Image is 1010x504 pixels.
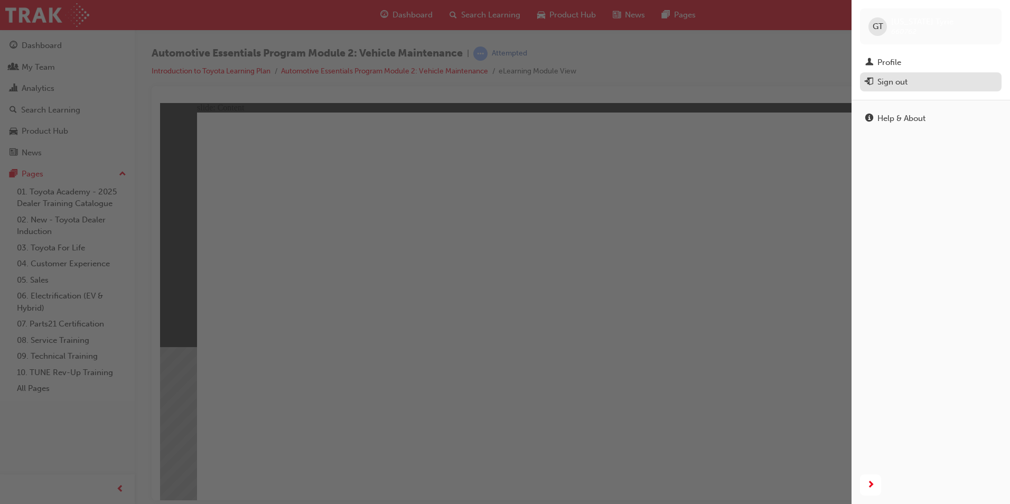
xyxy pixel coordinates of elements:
[865,114,873,124] span: info-icon
[860,72,1002,92] button: Sign out
[877,113,925,125] div: Help & About
[865,78,873,87] span: exit-icon
[860,53,1002,72] a: Profile
[877,57,901,69] div: Profile
[891,17,953,26] span: [US_STATE] Tyrie
[860,109,1002,128] a: Help & About
[873,21,883,33] span: GT
[865,58,873,68] span: man-icon
[891,27,917,36] span: 660762
[877,76,908,88] div: Sign out
[867,479,875,492] span: next-icon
